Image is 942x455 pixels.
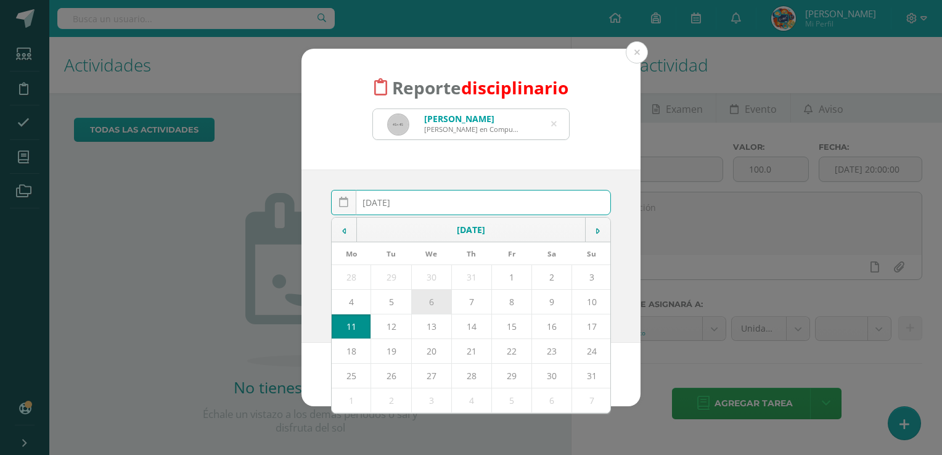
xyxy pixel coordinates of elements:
td: 7 [571,388,612,413]
td: 29 [371,265,411,290]
td: 4 [332,290,371,314]
td: 21 [451,339,491,364]
td: 31 [451,265,491,290]
td: 10 [571,290,612,314]
td: 27 [411,364,451,388]
td: 30 [411,265,451,290]
td: 19 [371,339,411,364]
td: 28 [451,364,491,388]
td: 30 [531,364,571,388]
td: 2 [371,388,411,413]
td: 3 [411,388,451,413]
input: Fecha de ocurrencia [332,191,610,215]
td: 6 [531,388,571,413]
td: 16 [531,314,571,339]
button: Close (Esc) [626,41,648,64]
td: 20 [411,339,451,364]
td: 26 [371,364,411,388]
div: [PERSON_NAME] en Computación 2025132 [424,125,520,134]
td: 17 [571,314,612,339]
td: 23 [531,339,571,364]
td: 7 [451,290,491,314]
th: Su [571,242,612,265]
span: Reporte [392,75,568,99]
td: 29 [491,364,531,388]
td: 11 [332,314,371,339]
td: 4 [451,388,491,413]
td: 6 [411,290,451,314]
th: Th [451,242,491,265]
td: [DATE] [357,218,586,242]
div: [PERSON_NAME] [424,113,520,125]
td: 8 [491,290,531,314]
td: 15 [491,314,531,339]
td: 2 [531,265,571,290]
th: Fr [491,242,531,265]
td: 3 [571,265,612,290]
td: 9 [531,290,571,314]
font: disciplinario [461,75,568,99]
input: Busca un estudiante aquí... [373,109,569,139]
th: We [411,242,451,265]
td: 5 [371,290,411,314]
td: 22 [491,339,531,364]
th: Sa [531,242,571,265]
td: 12 [371,314,411,339]
td: 1 [332,388,371,413]
td: 25 [332,364,371,388]
td: 28 [332,265,371,290]
td: 13 [411,314,451,339]
th: Mo [332,242,371,265]
td: 14 [451,314,491,339]
td: 31 [571,364,612,388]
td: 5 [491,388,531,413]
td: 18 [332,339,371,364]
td: 24 [571,339,612,364]
img: 45x45 [388,115,408,134]
td: 1 [491,265,531,290]
th: Tu [371,242,411,265]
